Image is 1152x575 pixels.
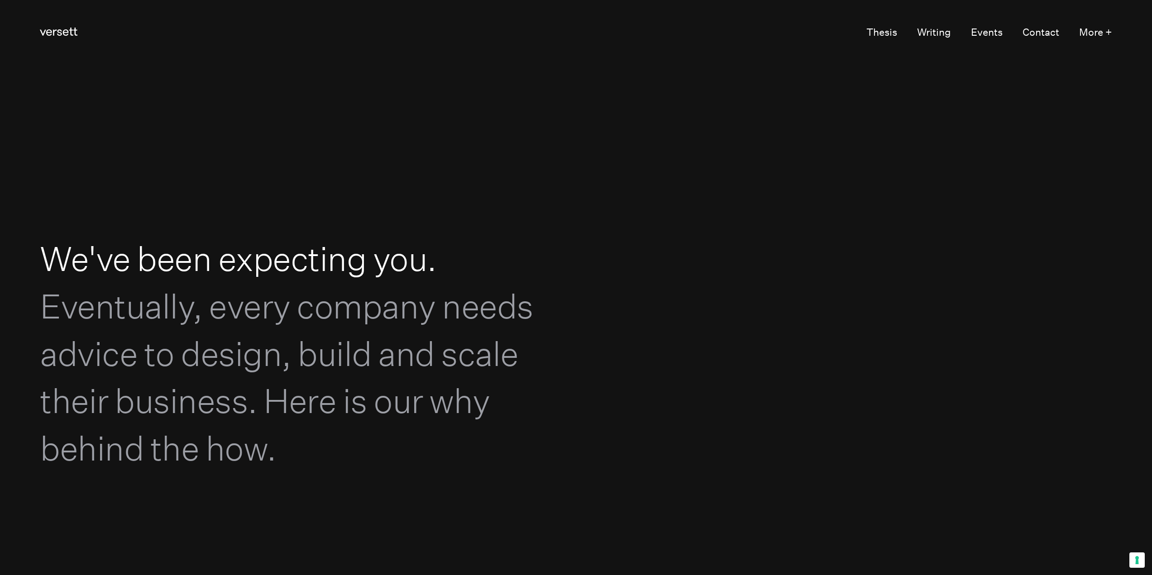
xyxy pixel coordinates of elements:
button: More + [1079,24,1112,43]
a: Contact [1023,24,1059,43]
span: Eventually, every company needs advice to design, build and scale their business. Here is our why... [40,286,533,468]
h1: We've been expecting you. [40,235,582,472]
button: Your consent preferences for tracking technologies [1129,552,1145,568]
a: Writing [917,24,951,43]
a: Events [971,24,1003,43]
a: Thesis [866,24,897,43]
